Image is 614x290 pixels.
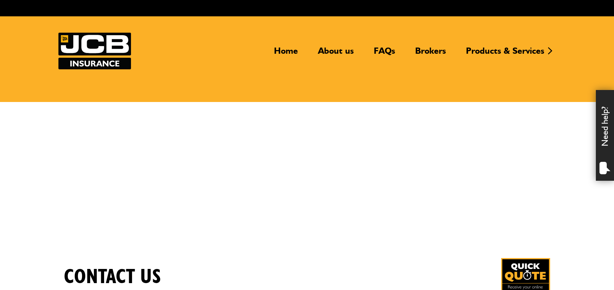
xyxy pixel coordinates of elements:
[64,265,161,289] h1: Contact us
[596,90,614,181] div: Need help?
[269,45,303,62] a: Home
[58,33,131,69] img: JCB Insurance Services logo
[312,45,359,62] a: About us
[368,45,401,62] a: FAQs
[461,45,550,62] a: Products & Services
[58,33,131,69] a: JCB Insurance Services
[410,45,451,62] a: Brokers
